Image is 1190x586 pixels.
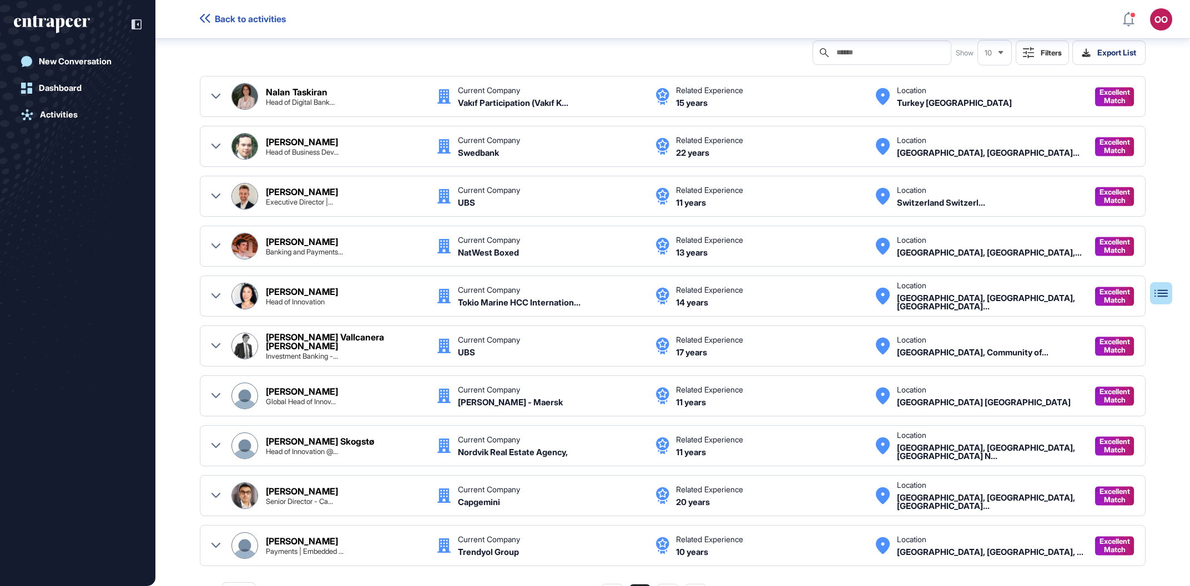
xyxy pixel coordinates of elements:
[14,77,142,99] a: Dashboard
[676,498,710,506] div: 20 years
[458,248,519,257] div: NatWest Boxed
[676,198,706,207] div: 11 years
[1100,88,1130,105] span: Excellent Match
[266,88,327,96] div: Nalan Taskiran
[232,333,258,359] img: Fernando Vallcanera Icardo
[266,149,339,156] div: Head of Business Development & Customer Segments at Swedbank, Board of Director Swedish Einvoice ...
[676,86,743,94] div: Related Experience
[1100,388,1130,404] span: Excellent Match
[676,99,708,107] div: 15 years
[897,186,926,194] div: Location
[458,498,500,506] div: Capgemini
[897,398,1071,406] div: Denmark Denmark
[676,336,743,344] div: Related Experience
[458,298,581,307] div: Tokio Marine HCC International
[676,236,743,244] div: Related Experience
[458,136,520,144] div: Current Company
[232,84,258,109] img: Nalan Taskiran
[676,398,706,406] div: 11 years
[215,14,286,24] span: Back to activities
[39,83,82,93] div: Dashboard
[458,186,520,194] div: Current Company
[676,248,708,257] div: 13 years
[458,286,520,294] div: Current Company
[1100,437,1130,454] span: Excellent Match
[458,536,520,543] div: Current Company
[897,198,985,207] div: Switzerland Switzerland,
[676,548,708,556] div: 10 years
[266,298,325,305] div: Head of Innovation
[1150,8,1172,30] button: OO
[458,336,520,344] div: Current Company
[897,444,1084,460] div: Oslo, Oslo, Norway Norway,
[676,186,743,194] div: Related Experience
[39,57,112,67] div: New Conversation
[956,45,974,60] span: Show
[676,136,743,144] div: Related Experience
[266,353,338,360] div: Investment Banking - Executive Director at UBS
[897,236,926,244] div: Location
[232,233,258,259] img: Tim Tor
[676,386,743,394] div: Related Experience
[676,149,709,157] div: 22 years
[1082,48,1136,57] div: Export List
[1041,48,1062,57] div: Filters
[458,548,519,556] div: Trendyol Group
[676,486,743,493] div: Related Experience
[897,548,1083,556] div: Istanbul, Istanbul, Turkey Turkey
[1100,138,1130,155] span: Excellent Match
[676,348,707,356] div: 17 years
[676,536,743,543] div: Related Experience
[897,86,926,94] div: Location
[458,198,475,207] div: UBS
[897,248,1082,257] div: Edinburgh, Scotland, United Kingdom United Kingdom,
[266,187,338,196] div: [PERSON_NAME]
[266,198,333,206] div: Executive Director | Digital Money Products @ UBS
[1072,40,1146,65] button: Export List
[266,548,344,555] div: Payments | Embedded Finance | E-commerce | Digital Banking | Transformation
[200,14,286,24] a: Back to activities
[897,536,926,543] div: Location
[458,149,499,157] div: Swedbank
[897,336,926,344] div: Location
[458,236,520,244] div: Current Company
[897,99,1012,107] div: Turkey Turkey
[676,436,743,444] div: Related Experience
[232,483,258,508] img: Sairam Srinivasan
[232,383,258,409] img: Lisa Lim
[266,537,338,546] div: [PERSON_NAME]
[14,104,142,126] a: Activities
[40,110,78,120] div: Activities
[232,283,258,309] img: Leila Duan
[1100,537,1130,554] span: Excellent Match
[14,16,90,33] div: entrapeer-logo
[266,287,338,296] div: [PERSON_NAME]
[266,137,338,146] div: [PERSON_NAME]
[1100,288,1130,304] span: Excellent Match
[266,448,338,455] div: Head of Innovation @ Nordvik Real Estate Agency
[897,431,926,439] div: Location
[232,134,258,159] img: David Vallin
[266,498,333,505] div: Senior Director - Capgemini Financial Services
[266,248,343,256] div: Banking and Payments Platform Product Director
[1100,338,1130,354] span: Excellent Match
[266,398,336,405] div: Global Head of Innovation, Business Analytics and Portfolio Management
[897,136,926,144] div: Location
[14,50,142,73] a: New Conversation
[1100,188,1130,205] span: Excellent Match
[897,493,1084,510] div: London, England, United Kingdom United Kingdom,
[458,436,520,444] div: Current Company
[266,99,335,106] div: Head of Digital Banking
[458,386,520,394] div: Current Company
[897,149,1080,157] div: Stockholm, Stockholm County, Sweden Sweden
[458,86,520,94] div: Current Company
[1016,40,1069,65] button: Filters
[897,481,926,489] div: Location
[266,333,426,350] div: [PERSON_NAME] Vallcanera [PERSON_NAME]
[1100,487,1130,504] span: Excellent Match
[266,437,374,446] div: [PERSON_NAME] Skogstø
[985,49,992,57] span: 10
[458,398,563,406] div: A.P. Moller - Maersk
[676,448,706,456] div: 11 years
